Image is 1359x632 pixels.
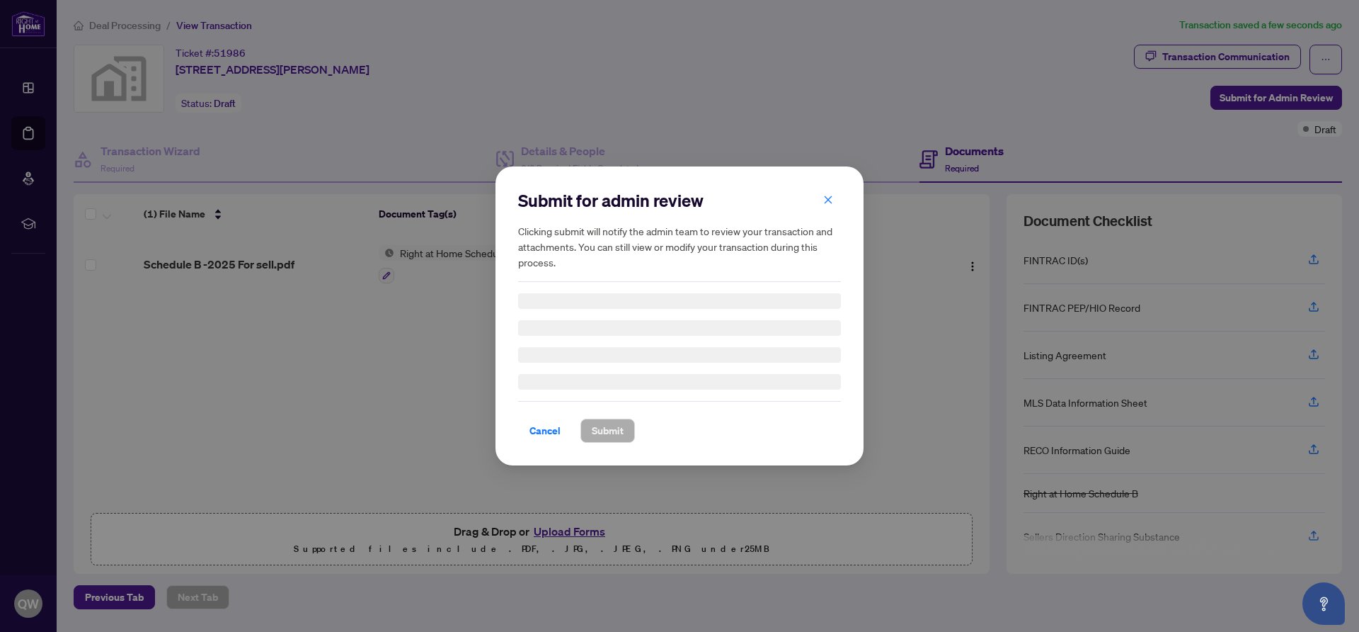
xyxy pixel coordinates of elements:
[823,195,833,205] span: close
[580,419,635,443] button: Submit
[1302,582,1345,625] button: Open asap
[518,419,572,443] button: Cancel
[529,419,561,442] span: Cancel
[518,223,841,270] h5: Clicking submit will notify the admin team to review your transaction and attachments. You can st...
[518,189,841,212] h2: Submit for admin review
